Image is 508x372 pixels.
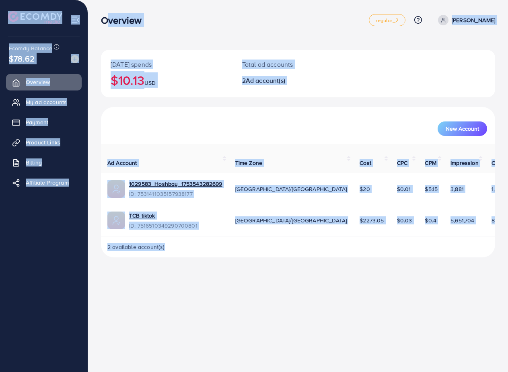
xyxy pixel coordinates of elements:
[242,60,321,69] p: Total ad accounts
[129,222,197,230] span: ID: 7516510349290700801
[129,212,197,220] a: TCB tiktok
[360,185,370,193] span: $20
[71,55,79,63] img: image
[435,15,495,25] a: [PERSON_NAME]
[376,18,398,23] span: regular_2
[26,158,42,166] span: Billing
[235,185,347,193] span: [GEOGRAPHIC_DATA]/[GEOGRAPHIC_DATA]
[425,185,438,193] span: $5.15
[474,336,502,366] iframe: Chat
[26,98,67,106] span: My ad accounts
[6,175,82,191] a: Affiliate Program
[452,15,495,25] p: [PERSON_NAME]
[26,138,60,146] span: Product Links
[235,159,262,167] span: Time Zone
[450,185,464,193] span: 3,881
[6,114,82,130] a: Payment
[397,159,407,167] span: CPC
[129,180,222,188] a: 1029583_Hoshbay_1753543282699
[360,216,384,224] span: $2273.05
[246,76,285,85] span: Ad account(s)
[492,216,508,224] span: 88,413
[107,243,165,251] span: 2 available account(s)
[26,78,50,86] span: Overview
[492,159,507,167] span: Clicks
[242,77,321,84] h2: 2
[360,159,371,167] span: Cost
[26,118,48,126] span: Payment
[9,53,35,64] span: $78.62
[438,121,487,136] button: New Account
[111,72,223,88] h2: $10.13
[8,11,62,24] img: logo
[425,216,436,224] span: $0.4
[6,134,82,150] a: Product Links
[144,79,156,87] span: USD
[111,60,223,69] p: [DATE] spends
[71,15,80,25] img: menu
[129,190,222,198] span: ID: 7531411035157938177
[6,94,82,110] a: My ad accounts
[446,126,479,132] span: New Account
[397,185,411,193] span: $0.01
[492,185,505,193] span: 1,383
[450,216,474,224] span: 5,651,704
[101,14,148,26] h3: Overview
[107,212,125,229] img: ic-ads-acc.e4c84228.svg
[6,154,82,171] a: Billing
[235,216,347,224] span: [GEOGRAPHIC_DATA]/[GEOGRAPHIC_DATA]
[9,44,52,52] span: Ecomdy Balance
[6,74,82,90] a: Overview
[107,180,125,198] img: ic-ads-acc.e4c84228.svg
[450,159,479,167] span: Impression
[107,159,137,167] span: Ad Account
[397,216,412,224] span: $0.03
[425,159,436,167] span: CPM
[26,179,69,187] span: Affiliate Program
[369,14,405,26] a: regular_2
